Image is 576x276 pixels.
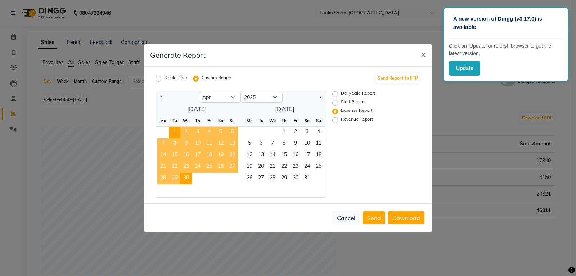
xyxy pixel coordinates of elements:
div: Thursday, May 29, 2025 [278,173,290,184]
div: Saturday, April 19, 2025 [215,150,226,161]
div: Sa [301,115,313,126]
span: 25 [203,161,215,173]
span: 2 [180,127,192,138]
h5: Generate Report [150,50,206,61]
div: Saturday, May 31, 2025 [301,173,313,184]
div: Wednesday, April 16, 2025 [180,150,192,161]
div: Tuesday, May 13, 2025 [255,150,267,161]
div: Wednesday, May 7, 2025 [267,138,278,150]
label: Expense Report [341,107,372,116]
div: Saturday, May 24, 2025 [301,161,313,173]
label: Custom Range [202,74,231,83]
button: Cancel [332,211,360,225]
div: Tuesday, May 20, 2025 [255,161,267,173]
button: Download [388,211,424,224]
span: 8 [169,138,180,150]
div: Th [192,115,203,126]
p: Click on ‘Update’ or refersh browser to get the latest version. [449,42,563,57]
div: Sunday, May 18, 2025 [313,150,324,161]
span: 8 [278,138,290,150]
span: 12 [215,138,226,150]
span: 29 [169,173,180,184]
button: Previous month [159,92,165,103]
div: Wednesday, April 2, 2025 [180,127,192,138]
span: 16 [180,150,192,161]
div: Saturday, May 10, 2025 [301,138,313,150]
div: Mo [244,115,255,126]
span: 27 [226,161,238,173]
div: Saturday, April 5, 2025 [215,127,226,138]
div: Wednesday, May 28, 2025 [267,173,278,184]
div: Thursday, May 1, 2025 [278,127,290,138]
span: 17 [301,150,313,161]
div: Monday, April 21, 2025 [157,161,169,173]
div: Friday, May 30, 2025 [290,173,301,184]
span: 9 [180,138,192,150]
span: 7 [157,138,169,150]
button: Next month [317,92,323,103]
div: Friday, April 4, 2025 [203,127,215,138]
select: Select month [199,92,241,103]
span: 21 [267,161,278,173]
span: 3 [192,127,203,138]
div: Monday, April 7, 2025 [157,138,169,150]
div: Thursday, May 22, 2025 [278,161,290,173]
button: Close [415,44,432,64]
span: 28 [157,173,169,184]
span: 10 [192,138,203,150]
div: Friday, April 18, 2025 [203,150,215,161]
div: Su [226,115,238,126]
span: 3 [301,127,313,138]
span: 19 [244,161,255,173]
span: 4 [313,127,324,138]
div: Wednesday, May 14, 2025 [267,150,278,161]
div: Monday, April 28, 2025 [157,173,169,184]
div: Wednesday, April 9, 2025 [180,138,192,150]
span: 22 [169,161,180,173]
span: 10 [301,138,313,150]
div: Fr [203,115,215,126]
button: Send [363,211,385,224]
span: 20 [255,161,267,173]
span: 14 [267,150,278,161]
span: 5 [244,138,255,150]
span: 26 [215,161,226,173]
div: Saturday, April 12, 2025 [215,138,226,150]
button: Update [449,61,480,76]
div: Wednesday, April 30, 2025 [180,173,192,184]
span: 24 [301,161,313,173]
span: 17 [192,150,203,161]
div: Friday, May 23, 2025 [290,161,301,173]
div: Sunday, April 13, 2025 [226,138,238,150]
span: 24 [192,161,203,173]
div: Friday, May 9, 2025 [290,138,301,150]
span: 29 [278,173,290,184]
div: Thursday, April 24, 2025 [192,161,203,173]
span: 15 [169,150,180,161]
span: 11 [203,138,215,150]
span: 9 [290,138,301,150]
div: Monday, April 14, 2025 [157,150,169,161]
div: Tuesday, April 15, 2025 [169,150,180,161]
span: 23 [290,161,301,173]
span: 25 [313,161,324,173]
span: 26 [244,173,255,184]
div: Sunday, May 25, 2025 [313,161,324,173]
div: We [267,115,278,126]
span: 13 [226,138,238,150]
span: 14 [157,150,169,161]
div: Saturday, April 26, 2025 [215,161,226,173]
span: 31 [301,173,313,184]
div: Thursday, April 10, 2025 [192,138,203,150]
div: Mo [157,115,169,126]
div: Thursday, April 3, 2025 [192,127,203,138]
div: Su [313,115,324,126]
span: 6 [255,138,267,150]
span: 11 [313,138,324,150]
span: 15 [278,150,290,161]
div: Monday, May 12, 2025 [244,150,255,161]
span: 30 [290,173,301,184]
span: 5 [215,127,226,138]
div: We [180,115,192,126]
div: Wednesday, April 23, 2025 [180,161,192,173]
